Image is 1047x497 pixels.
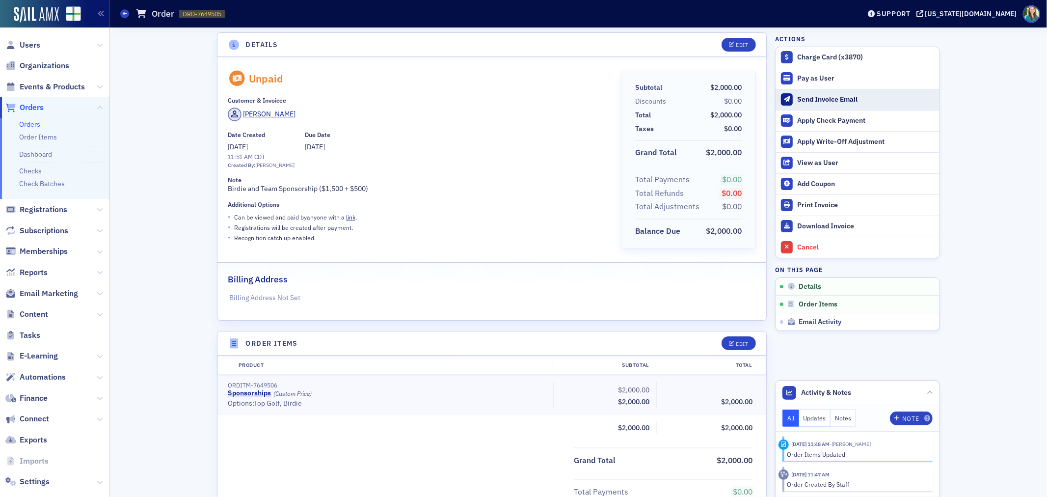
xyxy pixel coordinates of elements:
button: Apply Check Payment [776,110,940,131]
span: Subtotal [635,83,666,93]
a: Email Marketing [5,288,78,299]
button: Cancel [776,237,940,258]
button: Send Invoice Email [776,89,940,110]
a: Checks [19,166,42,175]
div: Order Items Updated [787,450,926,459]
button: Charge Card (x3870) [776,47,940,68]
time: 11:51 AM [228,153,253,161]
h4: Order Items [246,338,298,349]
div: [PERSON_NAME] [255,162,295,169]
a: Registrations [5,204,67,215]
div: Send Invoice Email [797,95,935,104]
h4: Actions [775,34,805,43]
div: Add Coupon [797,180,935,189]
div: Subtotal [635,83,662,93]
span: Order Items [799,300,838,309]
span: Orders [20,102,44,113]
span: [DATE] [228,142,248,151]
span: Total Adjustments [635,201,703,213]
div: Pay as User [797,74,935,83]
button: View as User [776,152,940,173]
div: Additional Options [228,201,279,208]
span: $2,000.00 [618,386,649,394]
a: Print Invoice [776,194,940,216]
div: View as User [797,159,935,167]
span: • [228,222,231,232]
div: Total Payments [635,174,690,186]
div: Product [232,361,553,369]
div: (Custom Price) [273,390,312,397]
button: Pay as User [776,68,940,89]
span: Connect [20,414,49,424]
span: Users [20,40,40,51]
a: Dashboard [19,150,52,159]
div: Grand Total [635,147,677,159]
div: Download Invoice [797,222,935,231]
span: Total Payments [635,174,693,186]
img: SailAMX [14,7,59,23]
div: Birdie and Team Sponsorship ($1,500 + $500) [228,176,607,194]
button: Add Coupon [776,173,940,194]
a: Content [5,309,48,320]
span: Email Marketing [20,288,78,299]
div: Taxes [635,124,654,134]
span: Discounts [635,96,670,107]
span: Automations [20,372,66,383]
div: Discounts [635,96,666,107]
span: $2,000.00 [710,110,742,119]
span: $2,000.00 [710,83,742,92]
span: ORD-7649505 [183,10,221,18]
span: $0.00 [722,188,742,198]
span: $0.00 [724,124,742,133]
span: Subscriptions [20,225,68,236]
a: Users [5,40,40,51]
div: Edit [736,341,749,347]
span: $0.00 [722,174,742,184]
time: 9/29/2025 11:48 AM [792,441,830,447]
button: Edit [722,38,755,52]
div: Options: Top Golf, Birdie [228,399,546,408]
span: Created By: [228,162,255,168]
a: Exports [5,435,47,445]
span: $2,000.00 [618,397,649,406]
span: $0.00 [722,201,742,211]
div: Activity [779,440,789,450]
span: $2,000.00 [706,226,742,236]
time: 9/29/2025 11:47 AM [792,471,830,478]
div: Activity [779,469,789,480]
span: Settings [20,476,50,487]
button: Note [890,412,933,425]
a: Events & Products [5,82,85,92]
a: Automations [5,372,66,383]
div: Customer & Invoicee [228,97,286,104]
span: Reports [20,267,48,278]
span: $0.00 [733,487,752,497]
a: Check Batches [19,179,65,188]
span: CDT [252,153,265,161]
a: Orders [5,102,44,113]
div: Unpaid [249,72,283,85]
a: Imports [5,456,49,467]
a: View Homepage [59,6,81,23]
div: Total Adjustments [635,201,699,213]
div: Charge Card (x3870) [797,53,935,62]
a: Connect [5,414,49,424]
div: Total [635,110,651,120]
div: [PERSON_NAME] [243,109,295,119]
div: [US_STATE][DOMAIN_NAME] [925,9,1017,18]
div: Due Date [305,131,330,138]
a: Finance [5,393,48,404]
a: [PERSON_NAME] [228,108,296,121]
h4: Details [246,40,278,50]
button: Notes [831,410,856,427]
span: E-Learning [20,351,58,361]
span: • [228,232,231,243]
p: Billing Address Not Set [229,293,754,303]
span: $2,000.00 [717,455,752,465]
span: Grand Total [574,455,619,467]
p: Can be viewed and paid by anyone with a . [234,213,357,221]
div: Total [656,361,759,369]
span: Details [799,282,822,291]
span: Helen Oglesby [830,441,871,447]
